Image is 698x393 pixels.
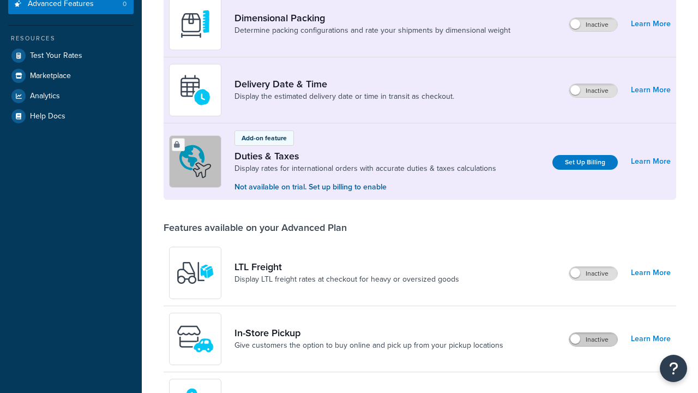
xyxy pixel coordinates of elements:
[631,16,671,32] a: Learn More
[8,46,134,65] a: Test Your Rates
[8,66,134,86] a: Marketplace
[242,133,287,143] p: Add-on feature
[569,84,617,97] label: Inactive
[234,261,459,273] a: LTL Freight
[631,82,671,98] a: Learn More
[234,25,510,36] a: Determine packing configurations and rate your shipments by dimensional weight
[8,86,134,106] a: Analytics
[234,163,496,174] a: Display rates for international orders with accurate duties & taxes calculations
[176,320,214,358] img: wfgcfpwTIucLEAAAAASUVORK5CYII=
[30,72,71,81] span: Marketplace
[8,106,134,126] a: Help Docs
[234,274,459,285] a: Display LTL freight rates at checkout for heavy or oversized goods
[234,150,496,162] a: Duties & Taxes
[234,181,496,193] p: Not available on trial. Set up billing to enable
[176,254,214,292] img: y79ZsPf0fXUFUhFXDzUgf+ktZg5F2+ohG75+v3d2s1D9TjoU8PiyCIluIjV41seZevKCRuEjTPPOKHJsQcmKCXGdfprl3L4q7...
[234,340,503,351] a: Give customers the option to buy online and pick up from your pickup locations
[552,155,618,170] a: Set Up Billing
[631,331,671,347] a: Learn More
[631,154,671,169] a: Learn More
[176,5,214,43] img: DTVBYsAAAAAASUVORK5CYII=
[569,333,617,346] label: Inactive
[631,265,671,281] a: Learn More
[164,222,347,234] div: Features available on your Advanced Plan
[30,51,82,61] span: Test Your Rates
[234,12,510,24] a: Dimensional Packing
[176,71,214,109] img: gfkeb5ejjkALwAAAABJRU5ErkJggg==
[660,355,687,382] button: Open Resource Center
[8,34,134,43] div: Resources
[569,267,617,280] label: Inactive
[234,91,454,102] a: Display the estimated delivery date or time in transit as checkout.
[569,18,617,31] label: Inactive
[234,327,503,339] a: In-Store Pickup
[30,92,60,101] span: Analytics
[30,112,65,121] span: Help Docs
[234,78,454,90] a: Delivery Date & Time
